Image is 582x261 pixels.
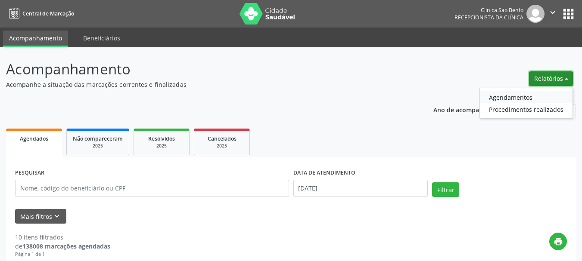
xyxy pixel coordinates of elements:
[6,58,405,80] p: Acompanhamento
[200,143,243,149] div: 2025
[77,31,126,46] a: Beneficiários
[15,242,110,251] div: de
[526,5,545,23] img: img
[208,135,237,142] span: Cancelados
[15,180,289,197] input: Nome, código do beneficiário ou CPF
[73,143,123,149] div: 2025
[433,104,510,115] p: Ano de acompanhamento
[293,180,428,197] input: Selecione um intervalo
[22,10,74,17] span: Central de Marcação
[529,71,573,86] button: Relatórios
[73,135,123,142] span: Não compareceram
[22,242,110,250] strong: 138008 marcações agendadas
[549,233,567,250] button: print
[15,166,44,180] label: PESQUISAR
[548,8,557,17] i: 
[480,91,573,103] a: Agendamentos
[52,212,62,221] i: keyboard_arrow_down
[454,6,523,14] div: Clinica Sao Bento
[454,14,523,21] span: Recepcionista da clínica
[6,80,405,89] p: Acompanhe a situação das marcações correntes e finalizadas
[432,182,459,197] button: Filtrar
[148,135,175,142] span: Resolvidos
[561,6,576,21] button: apps
[545,5,561,23] button: 
[479,88,573,119] ul: Relatórios
[15,233,110,242] div: 10 itens filtrados
[140,143,183,149] div: 2025
[293,166,355,180] label: DATA DE ATENDIMENTO
[20,135,48,142] span: Agendados
[15,209,66,224] button: Mais filtroskeyboard_arrow_down
[554,237,563,246] i: print
[3,31,68,47] a: Acompanhamento
[480,103,573,115] a: Procedimentos realizados
[6,6,74,21] a: Central de Marcação
[15,251,110,258] div: Página 1 de 1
